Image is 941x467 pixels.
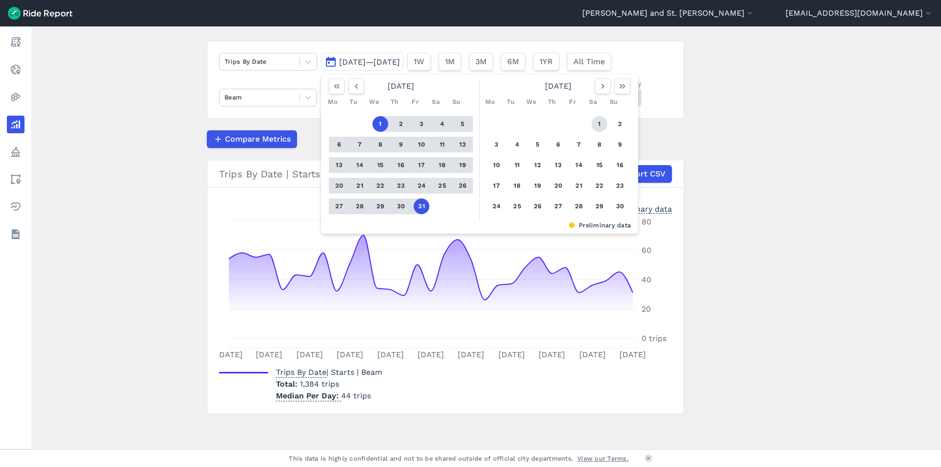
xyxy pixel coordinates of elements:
button: 13 [550,157,566,173]
div: Preliminary data [609,203,672,214]
button: 11 [434,137,450,152]
button: 29 [372,198,388,214]
button: 11 [509,157,525,173]
button: 26 [530,198,545,214]
button: 9 [393,137,409,152]
button: 20 [550,178,566,194]
button: 12 [530,157,545,173]
button: 21 [571,178,587,194]
tspan: [DATE] [256,350,282,359]
span: 3M [475,56,487,68]
a: Heatmaps [7,88,25,106]
button: 7 [571,137,587,152]
span: 6M [507,56,519,68]
span: Compare Metrics [225,133,291,145]
a: View our Terms. [577,454,629,463]
tspan: [DATE] [579,350,606,359]
button: 19 [530,178,545,194]
button: 23 [612,178,628,194]
tspan: [DATE] [377,350,404,359]
button: 17 [414,157,429,173]
button: 22 [372,178,388,194]
span: 1YR [540,56,553,68]
button: 21 [352,178,368,194]
button: 25 [509,198,525,214]
tspan: [DATE] [619,350,646,359]
button: 30 [612,198,628,214]
button: 1YR [533,53,559,71]
button: 2 [612,116,628,132]
button: 23 [393,178,409,194]
button: 14 [352,157,368,173]
button: 5 [530,137,545,152]
div: Th [387,94,402,110]
div: Sa [428,94,444,110]
div: Fr [565,94,580,110]
span: All Time [573,56,605,68]
button: 22 [592,178,607,194]
tspan: [DATE] [337,350,363,359]
div: Mo [482,94,498,110]
tspan: [DATE] [539,350,565,359]
button: 8 [592,137,607,152]
button: 10 [414,137,429,152]
button: 16 [612,157,628,173]
button: 10 [489,157,504,173]
button: 18 [509,178,525,194]
span: 1W [414,56,424,68]
button: 15 [372,157,388,173]
button: 5 [455,116,470,132]
button: 16 [393,157,409,173]
button: 3M [469,53,493,71]
div: Su [606,94,621,110]
button: [EMAIL_ADDRESS][DOMAIN_NAME] [786,7,933,19]
div: We [523,94,539,110]
span: 1M [445,56,455,68]
div: Fr [407,94,423,110]
button: 1 [372,116,388,132]
button: 24 [414,178,429,194]
div: Su [448,94,464,110]
div: Sa [585,94,601,110]
a: Health [7,198,25,216]
button: 17 [489,178,504,194]
span: 1,384 trips [300,379,339,389]
span: Trips By Date [276,365,326,378]
div: Th [544,94,560,110]
button: 27 [331,198,347,214]
img: Ride Report [8,7,73,20]
div: [DATE] [325,78,477,94]
button: 25 [434,178,450,194]
button: 13 [331,157,347,173]
tspan: [DATE] [458,350,484,359]
div: [DATE] [482,78,634,94]
button: 9 [612,137,628,152]
tspan: 40 [642,275,651,284]
button: 6M [501,53,525,71]
button: 29 [592,198,607,214]
button: [DATE]—[DATE] [321,53,403,71]
span: Median Per Day [276,388,341,401]
button: 1M [439,53,461,71]
div: Tu [346,94,361,110]
tspan: 80 [642,217,651,226]
button: 12 [455,137,470,152]
tspan: [DATE] [498,350,525,359]
tspan: [DATE] [418,350,444,359]
button: 4 [434,116,450,132]
a: Analyze [7,116,25,133]
button: 18 [434,157,450,173]
button: 3 [489,137,504,152]
div: We [366,94,382,110]
button: 28 [352,198,368,214]
a: Areas [7,171,25,188]
button: 24 [489,198,504,214]
button: 6 [331,137,347,152]
button: 1W [407,53,431,71]
button: 8 [372,137,388,152]
div: Mo [325,94,341,110]
button: 15 [592,157,607,173]
button: 27 [550,198,566,214]
button: 2 [393,116,409,132]
span: Export CSV [621,168,666,180]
